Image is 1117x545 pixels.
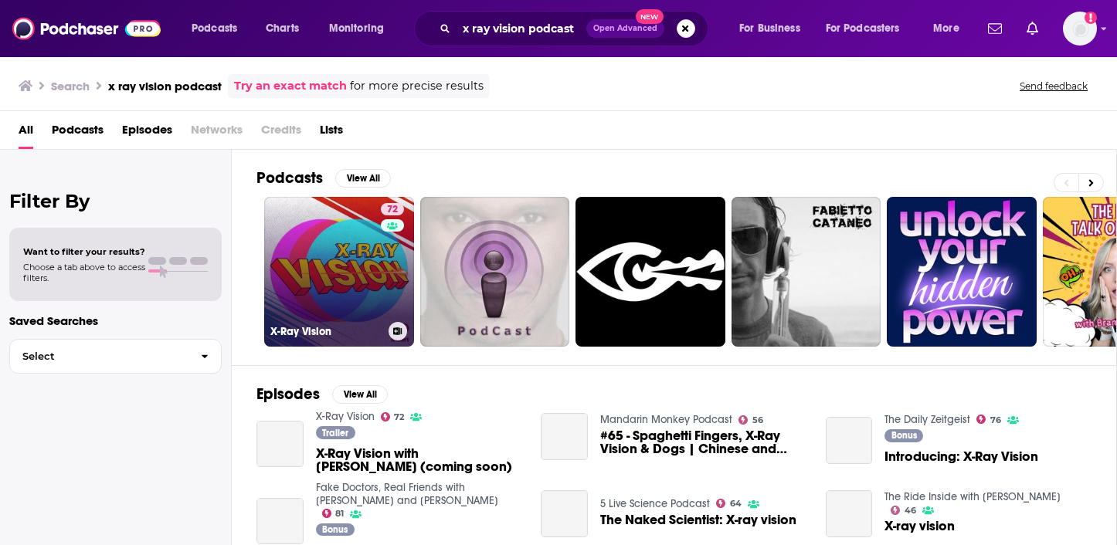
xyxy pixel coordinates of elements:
[381,412,405,421] a: 72
[600,429,807,455] a: #65 - Spaghetti Fingers, X-Ray Vision & Dogs | Chinese and English Podcast
[636,9,664,24] span: New
[738,415,763,425] a: 56
[541,413,588,460] a: #65 - Spaghetti Fingers, X-Ray Vision & Dogs | Chinese and English Podcast
[457,16,586,41] input: Search podcasts, credits, & more...
[600,413,732,426] a: Mandarin Monkey Podcast
[884,450,1038,463] a: Introducing: X-Ray Vision
[884,413,970,426] a: The Daily Zeitgeist
[23,246,145,257] span: Want to filter your results?
[816,16,922,41] button: open menu
[884,520,955,533] a: X-ray vision
[335,510,344,517] span: 81
[600,497,710,510] a: 5 Live Science Podcast
[387,202,398,218] span: 72
[752,417,763,424] span: 56
[51,79,90,93] h3: Search
[270,325,382,338] h3: X-Ray Vision
[264,197,414,347] a: 72X-Ray Vision
[12,14,161,43] img: Podchaser - Follow, Share and Rate Podcasts
[9,313,222,328] p: Saved Searches
[191,117,243,149] span: Networks
[381,203,404,215] a: 72
[316,410,375,423] a: X-Ray Vision
[933,18,959,39] span: More
[9,190,222,212] h2: Filter By
[256,384,320,404] h2: Episodes
[826,490,873,537] a: X-ray vision
[256,168,323,188] h2: Podcasts
[322,428,348,438] span: Trailer
[332,385,388,404] button: View All
[181,16,257,41] button: open menu
[826,417,873,464] a: Introducing: X-Ray Vision
[320,117,343,149] a: Lists
[1085,12,1097,24] svg: Add a profile image
[982,15,1008,42] a: Show notifications dropdown
[318,16,404,41] button: open menu
[256,498,304,545] a: Introducing: X-Ray Vision
[329,18,384,39] span: Monitoring
[593,25,657,32] span: Open Advanced
[1063,12,1097,46] span: Logged in as lilynwalker
[891,506,916,515] a: 46
[122,117,172,149] a: Episodes
[600,513,796,526] a: The Naked Scientist: X-ray vision
[256,421,304,468] a: X-Ray Vision with Jason Concepcion (coming soon)
[990,417,1001,424] span: 76
[256,168,391,188] a: PodcastsView All
[234,77,347,95] a: Try an exact match
[1015,80,1092,93] button: Send feedback
[394,414,404,421] span: 72
[826,18,900,39] span: For Podcasters
[322,509,345,518] a: 81
[586,19,664,38] button: Open AdvancedNew
[335,169,391,188] button: View All
[429,11,723,46] div: Search podcasts, credits, & more...
[1020,15,1044,42] a: Show notifications dropdown
[316,481,498,507] a: Fake Doctors, Real Friends with Zach and Donald
[256,16,308,41] a: Charts
[52,117,104,149] a: Podcasts
[922,16,979,41] button: open menu
[976,415,1001,424] a: 76
[256,384,388,404] a: EpisodesView All
[905,507,916,514] span: 46
[884,490,1061,503] a: The Ride Inside with Mark Barnes
[1063,12,1097,46] button: Show profile menu
[316,447,523,473] a: X-Ray Vision with Jason Concepcion (coming soon)
[316,447,523,473] span: X-Ray Vision with [PERSON_NAME] (coming soon)
[350,77,484,95] span: for more precise results
[10,351,188,361] span: Select
[192,18,237,39] span: Podcasts
[9,339,222,374] button: Select
[739,18,800,39] span: For Business
[730,500,742,507] span: 64
[1063,12,1097,46] img: User Profile
[322,525,348,534] span: Bonus
[728,16,820,41] button: open menu
[23,262,145,283] span: Choose a tab above to access filters.
[541,490,588,537] a: The Naked Scientist: X-ray vision
[716,499,742,508] a: 64
[261,117,301,149] span: Credits
[108,79,222,93] h3: x ray vision podcast
[266,18,299,39] span: Charts
[891,431,917,440] span: Bonus
[19,117,33,149] a: All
